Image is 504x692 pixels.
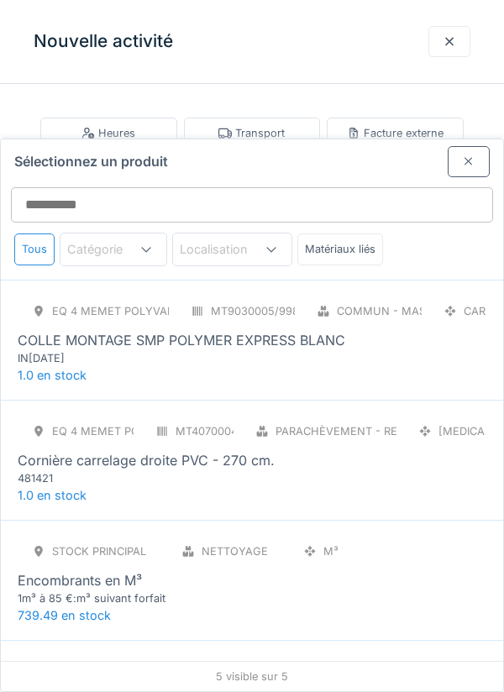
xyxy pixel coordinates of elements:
[18,570,142,590] div: Encombrants en M³
[1,139,503,177] div: Sélectionnez un produit
[1,661,503,691] div: 5 visible sur 5
[202,543,268,559] div: Nettoyage
[211,303,323,319] div: MT9030005/998/004
[297,233,383,265] div: Matériaux liés
[347,125,444,141] div: Facture externe
[67,240,146,259] div: Catégorie
[176,423,286,439] div: MT4070004/998/004
[18,470,219,486] div: 481421
[34,31,173,52] h3: Nouvelle activité
[18,488,87,502] span: 1.0 en stock
[337,303,449,319] div: Commun - Mastics
[180,240,271,259] div: Localisation
[18,368,87,382] span: 1.0 en stock
[52,543,146,559] div: stock principal
[81,125,135,141] div: Heures
[18,330,345,350] div: COLLE MONTAGE SMP POLYMER EXPRESS BLANC
[52,423,212,439] div: Eq 4 Memet polyvalent RE
[464,303,486,319] div: CAR
[18,350,219,366] div: IN[DATE]
[323,543,339,559] div: M³
[14,233,55,265] div: Tous
[218,125,285,141] div: Transport
[18,590,219,606] div: 1m³ à 85 €:m³ suivant forfait
[18,608,111,622] span: 739.49 en stock
[52,303,212,319] div: Eq 4 Memet polyvalent RE
[18,450,275,470] div: Cornière carrelage droite PVC - 270 cm.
